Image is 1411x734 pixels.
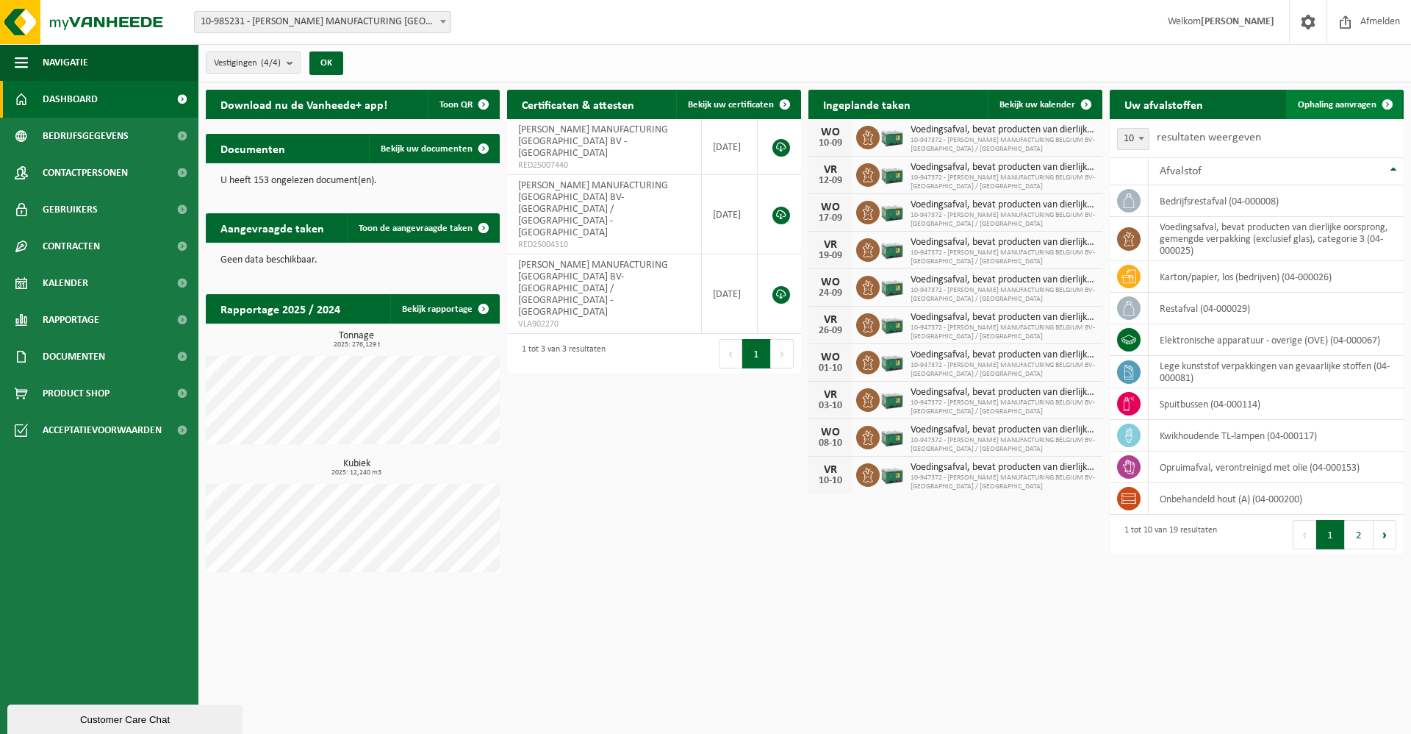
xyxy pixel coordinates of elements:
div: 12-09 [816,176,845,186]
span: Bekijk uw documenten [381,144,473,154]
img: PB-LB-0680-HPE-GN-01 [880,274,905,299]
td: onbehandeld hout (A) (04-000200) [1149,483,1404,515]
div: 03-10 [816,401,845,411]
iframe: chat widget [7,702,245,734]
span: 2025: 276,129 t [213,341,500,349]
div: WO [816,202,845,213]
span: Contactpersonen [43,154,128,191]
button: 1 [742,339,771,368]
span: Voedingsafval, bevat producten van dierlijke oorsprong, gemengde verpakking (exc... [911,387,1095,399]
div: WO [816,277,845,288]
span: Contracten [43,228,100,265]
span: 10 [1118,129,1149,149]
span: Voedingsafval, bevat producten van dierlijke oorsprong, gemengde verpakking (exc... [911,162,1095,174]
img: PB-LB-0680-HPE-GN-01 [880,461,905,486]
td: spuitbussen (04-000114) [1149,388,1404,420]
span: 10-947372 - [PERSON_NAME] MANUFACTURING BELGIUM BV- [GEOGRAPHIC_DATA] / [GEOGRAPHIC_DATA] [911,436,1095,454]
div: 08-10 [816,438,845,449]
strong: [PERSON_NAME] [1201,16,1274,27]
span: RED25004310 [518,239,690,251]
td: [DATE] [702,119,758,175]
span: Kalender [43,265,88,302]
img: PB-LB-0680-HPE-GN-01 [880,424,905,449]
td: [DATE] [702,254,758,334]
button: 2 [1345,520,1374,549]
img: PB-LB-0680-HPE-GN-01 [880,311,905,336]
div: WO [816,427,845,438]
span: 10-947372 - [PERSON_NAME] MANUFACTURING BELGIUM BV- [GEOGRAPHIC_DATA] / [GEOGRAPHIC_DATA] [911,174,1095,191]
div: 10-10 [816,476,845,486]
img: PB-LB-0680-HPE-GN-01 [880,236,905,261]
span: Navigatie [43,44,88,81]
span: Voedingsafval, bevat producten van dierlijke oorsprong, gemengde verpakking (exc... [911,199,1095,211]
div: 1 tot 3 van 3 resultaten [514,338,606,370]
div: 01-10 [816,363,845,374]
span: [PERSON_NAME] MANUFACTURING [GEOGRAPHIC_DATA] BV - [GEOGRAPHIC_DATA] [518,124,668,159]
span: 10 [1117,128,1149,150]
span: Voedingsafval, bevat producten van dierlijke oorsprong, gemengde verpakking (exc... [911,462,1095,474]
td: elektronische apparatuur - overige (OVE) (04-000067) [1149,324,1404,356]
span: Acceptatievoorwaarden [43,412,162,449]
div: 26-09 [816,326,845,336]
div: 10-09 [816,138,845,149]
img: PB-LB-0680-HPE-GN-01 [880,386,905,411]
button: Toon QR [428,90,498,119]
div: VR [816,464,845,476]
div: 24-09 [816,288,845,299]
div: 1 tot 10 van 19 resultaten [1117,519,1217,551]
h2: Aangevraagde taken [206,213,339,242]
span: 10-985231 - WIMBLE MANUFACTURING BELGIUM BV - MECHELEN [194,11,451,33]
div: WO [816,352,845,363]
p: Geen data beschikbaar. [220,255,485,266]
div: WO [816,127,845,138]
img: PB-LB-0680-HPE-GN-01 [880,199,905,224]
a: Ophaling aanvragen [1286,90,1402,119]
span: Product Shop [43,375,109,412]
span: 10-947372 - [PERSON_NAME] MANUFACTURING BELGIUM BV- [GEOGRAPHIC_DATA] / [GEOGRAPHIC_DATA] [911,474,1095,491]
span: 2025: 12,240 m3 [213,469,500,477]
a: Bekijk uw kalender [988,90,1101,119]
a: Bekijk uw documenten [369,134,498,163]
button: 1 [1316,520,1345,549]
td: [DATE] [702,175,758,254]
td: lege kunststof verpakkingen van gevaarlijke stoffen (04-000081) [1149,356,1404,388]
span: 10-947372 - [PERSON_NAME] MANUFACTURING BELGIUM BV- [GEOGRAPHIC_DATA] / [GEOGRAPHIC_DATA] [911,324,1095,341]
td: bedrijfsrestafval (04-000008) [1149,185,1404,217]
span: Bekijk uw certificaten [688,100,774,110]
h3: Kubiek [213,459,500,477]
span: 10-947372 - [PERSON_NAME] MANUFACTURING BELGIUM BV- [GEOGRAPHIC_DATA] / [GEOGRAPHIC_DATA] [911,136,1095,154]
div: VR [816,389,845,401]
span: [PERSON_NAME] MANUFACTURING [GEOGRAPHIC_DATA] BV- [GEOGRAPHIC_DATA] / [GEOGRAPHIC_DATA] - [GEOGRA... [518,180,668,238]
span: Voedingsafval, bevat producten van dierlijke oorsprong, gemengde verpakking (exc... [911,124,1095,136]
td: kwikhoudende TL-lampen (04-000117) [1149,420,1404,452]
span: Bedrijfsgegevens [43,118,129,154]
span: 10-947372 - [PERSON_NAME] MANUFACTURING BELGIUM BV- [GEOGRAPHIC_DATA] / [GEOGRAPHIC_DATA] [911,361,1095,379]
h2: Download nu de Vanheede+ app! [206,90,402,118]
img: PB-LB-0680-HPE-GN-01 [880,349,905,374]
span: Voedingsafval, bevat producten van dierlijke oorsprong, gemengde verpakking (exc... [911,237,1095,249]
h2: Uw afvalstoffen [1110,90,1218,118]
span: Voedingsafval, bevat producten van dierlijke oorsprong, gemengde verpakking (exc... [911,424,1095,436]
h2: Documenten [206,134,300,163]
span: Rapportage [43,302,99,338]
h3: Tonnage [213,331,500,349]
div: 17-09 [816,213,845,224]
button: Next [1374,520,1396,549]
button: Previous [719,339,742,368]
h2: Certificaten & attesten [507,90,649,118]
a: Toon de aangevraagde taken [347,213,498,243]
span: Voedingsafval, bevat producten van dierlijke oorsprong, gemengde verpakking (exc... [911,349,1095,361]
label: resultaten weergeven [1157,132,1261,143]
span: Toon de aangevraagde taken [359,224,473,233]
span: Vestigingen [214,52,281,74]
h2: Ingeplande taken [808,90,925,118]
button: Vestigingen(4/4) [206,51,301,74]
a: Bekijk rapportage [390,294,498,324]
span: Voedingsafval, bevat producten van dierlijke oorsprong, gemengde verpakking (exc... [911,312,1095,324]
h2: Rapportage 2025 / 2024 [206,294,355,323]
button: Previous [1293,520,1316,549]
count: (4/4) [261,58,281,68]
span: Gebruikers [43,191,98,228]
div: 19-09 [816,251,845,261]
